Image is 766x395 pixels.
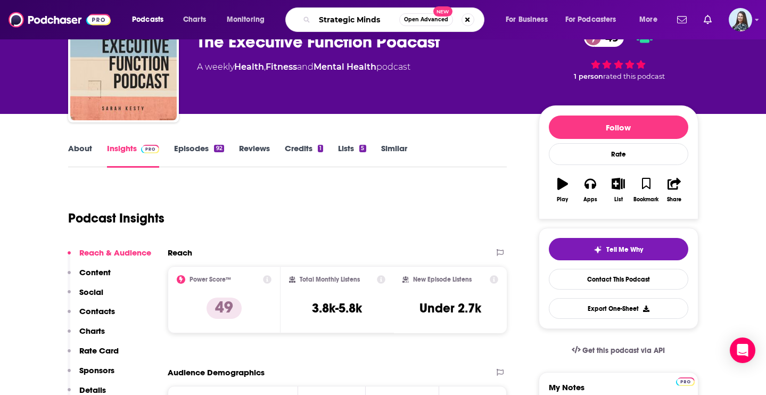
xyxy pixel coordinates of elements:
h1: Podcast Insights [68,210,164,226]
h2: Power Score™ [190,276,231,283]
button: Open AdvancedNew [399,13,453,26]
button: Sponsors [68,365,114,385]
button: tell me why sparkleTell Me Why [549,238,688,260]
div: 49 1 personrated this podcast [539,21,698,87]
img: User Profile [729,8,752,31]
div: Rate [549,143,688,165]
a: Episodes92 [174,143,224,168]
button: List [604,171,632,209]
a: Contact This Podcast [549,269,688,290]
button: open menu [219,11,278,28]
p: Content [79,267,111,277]
button: open menu [498,11,561,28]
span: Monitoring [227,12,265,27]
a: InsightsPodchaser Pro [107,143,160,168]
img: Podchaser Pro [141,145,160,153]
span: Logged in as brookefortierpr [729,8,752,31]
button: Follow [549,116,688,139]
span: Open Advanced [404,17,448,22]
h2: Total Monthly Listens [300,276,360,283]
a: Get this podcast via API [563,338,674,364]
h2: New Episode Listens [413,276,472,283]
button: Show profile menu [729,8,752,31]
p: Contacts [79,306,115,316]
span: More [639,12,657,27]
a: Mental Health [314,62,376,72]
span: For Podcasters [565,12,616,27]
span: New [433,6,452,17]
a: About [68,143,92,168]
input: Search podcasts, credits, & more... [315,11,399,28]
p: 49 [207,298,242,319]
a: Credits1 [285,143,323,168]
img: tell me why sparkle [594,245,602,254]
img: The Executive Function Podcast [70,14,177,120]
button: open menu [125,11,177,28]
div: Share [667,196,681,203]
button: Reach & Audience [68,248,151,267]
button: Contacts [68,306,115,326]
button: Share [660,171,688,209]
a: Reviews [239,143,270,168]
a: Fitness [266,62,297,72]
a: Similar [381,143,407,168]
p: Details [79,385,106,395]
img: Podchaser - Follow, Share and Rate Podcasts [9,10,111,30]
div: Play [557,196,568,203]
div: 1 [318,145,323,152]
div: List [614,196,623,203]
span: rated this podcast [603,72,665,80]
button: Play [549,171,576,209]
div: Search podcasts, credits, & more... [295,7,495,32]
a: Health [234,62,264,72]
span: 1 person [574,72,603,80]
span: Podcasts [132,12,163,27]
p: Charts [79,326,105,336]
div: A weekly podcast [197,61,410,73]
button: Apps [576,171,604,209]
p: Social [79,287,103,297]
span: and [297,62,314,72]
p: Rate Card [79,345,119,356]
a: Pro website [676,376,695,386]
button: Bookmark [632,171,660,209]
h2: Reach [168,248,192,258]
div: Bookmark [633,196,658,203]
div: 5 [359,145,366,152]
button: Export One-Sheet [549,298,688,319]
div: Open Intercom Messenger [730,338,755,363]
button: Rate Card [68,345,119,365]
span: Get this podcast via API [582,346,665,355]
h2: Audience Demographics [168,367,265,377]
a: Show notifications dropdown [673,11,691,29]
button: open menu [632,11,671,28]
button: open menu [558,11,632,28]
div: Apps [583,196,597,203]
img: Podchaser Pro [676,377,695,386]
button: Content [68,267,111,287]
span: Charts [183,12,206,27]
span: , [264,62,266,72]
span: Tell Me Why [606,245,643,254]
div: 92 [214,145,224,152]
button: Social [68,287,103,307]
h3: Under 2.7k [419,300,481,316]
h3: 3.8k-5.8k [312,300,362,316]
p: Reach & Audience [79,248,151,258]
button: Charts [68,326,105,345]
p: Sponsors [79,365,114,375]
a: Show notifications dropdown [699,11,716,29]
span: For Business [506,12,548,27]
a: Charts [176,11,212,28]
a: Lists5 [338,143,366,168]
